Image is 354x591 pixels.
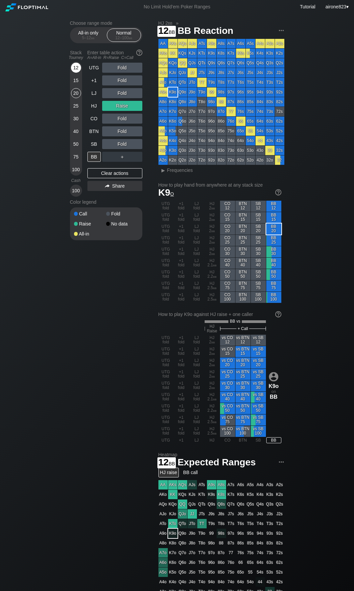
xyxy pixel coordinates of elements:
div: 30 [71,114,81,124]
span: bb [211,206,215,210]
div: AKo [158,49,168,58]
div: 88 [217,97,226,107]
div: 42s [275,136,284,145]
div: BTN 25 [235,235,251,246]
div: 85o [217,126,226,136]
div: Raise [102,101,142,111]
div: Fold [102,63,142,73]
span: bb [211,217,215,222]
div: 72o [226,155,236,165]
div: SB 40 [251,258,266,269]
img: help.32db89a4.svg [275,189,282,196]
span: Frequencies [167,168,193,173]
div: T5s [246,78,255,87]
div: LJ fold [189,223,204,235]
div: 84s [256,97,265,107]
div: 75o [226,126,236,136]
div: 100 [71,186,81,196]
div: Q6o [178,117,187,126]
div: K5s [246,49,255,58]
div: BTN 12 [235,201,251,212]
div: K4o [168,136,178,145]
div: Q5s [246,58,255,68]
div: A=All-in R=Raise C=Call [87,55,142,60]
div: +1 fold [174,258,189,269]
div: Cash [67,178,85,183]
div: KJs [188,49,197,58]
div: J9o [188,87,197,97]
div: 12 – 100 [110,36,138,40]
h2: How to play hand from anywhere at any stack size [158,182,281,188]
div: T2s [275,78,284,87]
div: K7s [226,49,236,58]
div: K4s [256,49,265,58]
div: 32o [265,155,275,165]
div: BTN [87,126,101,136]
div: +1 fold [174,246,189,257]
div: A9o [158,87,168,97]
div: T3s [265,78,275,87]
img: icon-avatar.b40e07d9.svg [269,372,278,381]
div: A3o [158,146,168,155]
div: Q5o [178,126,187,136]
div: J5s [246,68,255,77]
div: T2o [197,155,207,165]
div: BTN 15 [235,212,251,223]
div: Stack [67,47,85,63]
div: K8s [217,49,226,58]
div: 74s [256,107,265,116]
span: BB Reaction [176,26,234,37]
span: o [170,190,174,197]
div: HJ 2.1 [205,258,220,269]
div: SB 15 [251,212,266,223]
div: 92o [207,155,216,165]
div: ATo [158,78,168,87]
div: 73s [265,107,275,116]
div: ATs [197,39,207,48]
span: bb [211,240,215,245]
div: J7s [226,68,236,77]
div: Q4s [256,58,265,68]
div: K7o [168,107,178,116]
img: share.864f2f62.svg [105,184,110,188]
div: J6o [188,117,197,126]
div: +1 fold [174,223,189,235]
div: A2o [158,155,168,165]
div: Call [74,211,106,216]
div: BB 30 [266,246,281,257]
div: SB 12 [251,201,266,212]
div: UTG fold [158,269,173,280]
div: K2s [275,49,284,58]
div: 77 [226,107,236,116]
div: 76o [226,117,236,126]
div: 87o [217,107,226,116]
div: 96o [207,117,216,126]
div: 84o [217,136,226,145]
div: BTN 40 [235,258,251,269]
div: 83s [265,97,275,107]
div: TT [197,78,207,87]
div: BB 25 [266,235,281,246]
span: bb [168,20,172,26]
div: Color legend [70,197,142,207]
div: 15 [71,75,81,85]
div: +1 fold [174,201,189,212]
div: LJ fold [189,258,204,269]
div: No data [106,221,138,226]
div: Q2o [178,155,187,165]
span: bb [213,263,217,267]
div: Q3s [265,58,275,68]
div: K9o [168,87,178,97]
a: Tutorial [300,4,315,9]
div: K3o [168,146,178,155]
div: T6o [197,117,207,126]
div: SB 30 [251,246,266,257]
div: UTG fold [158,201,173,212]
div: A8s [217,39,226,48]
div: ▾ [324,3,350,10]
div: Fold [102,75,142,85]
div: K5o [168,126,178,136]
div: HJ 2 [205,201,220,212]
div: J8s [217,68,226,77]
div: T8s [217,78,226,87]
